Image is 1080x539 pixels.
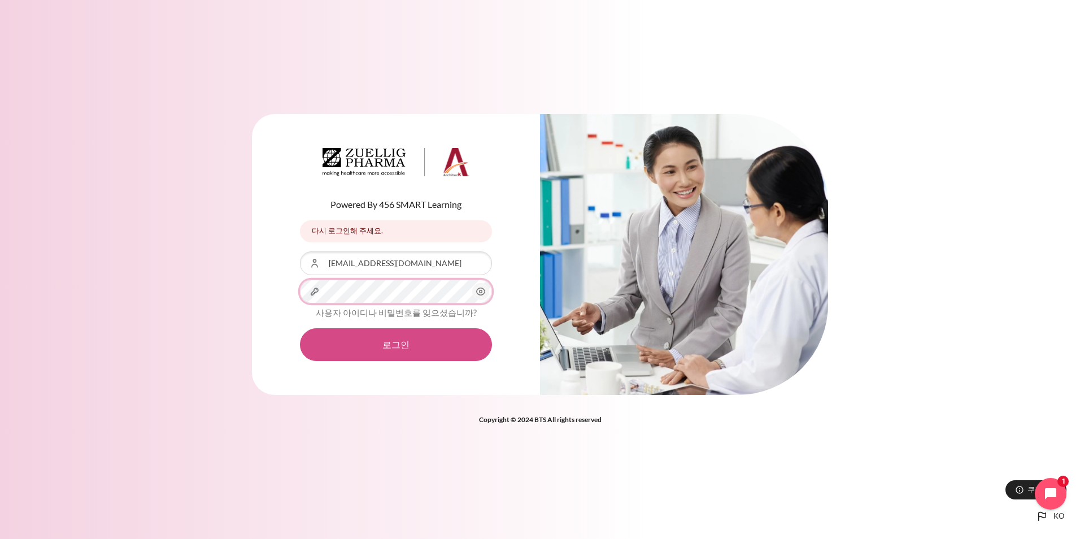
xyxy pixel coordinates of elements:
[323,148,469,176] img: Architeck
[479,415,602,424] strong: Copyright © 2024 BTS All rights reserved
[316,307,477,318] a: 사용자 아이디나 비밀번호를 잊으셨습니까?
[300,198,492,211] p: Powered By 456 SMART Learning
[1031,505,1069,528] button: Languages
[323,148,469,181] a: Architeck
[1053,511,1064,522] span: ko
[300,251,492,275] input: 사용자 아이디
[300,220,492,242] div: 다시 로그인해 주세요.
[1005,480,1066,499] button: 쿠키 공지
[300,328,492,361] button: 로그인
[1027,484,1058,495] span: 쿠키 공지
